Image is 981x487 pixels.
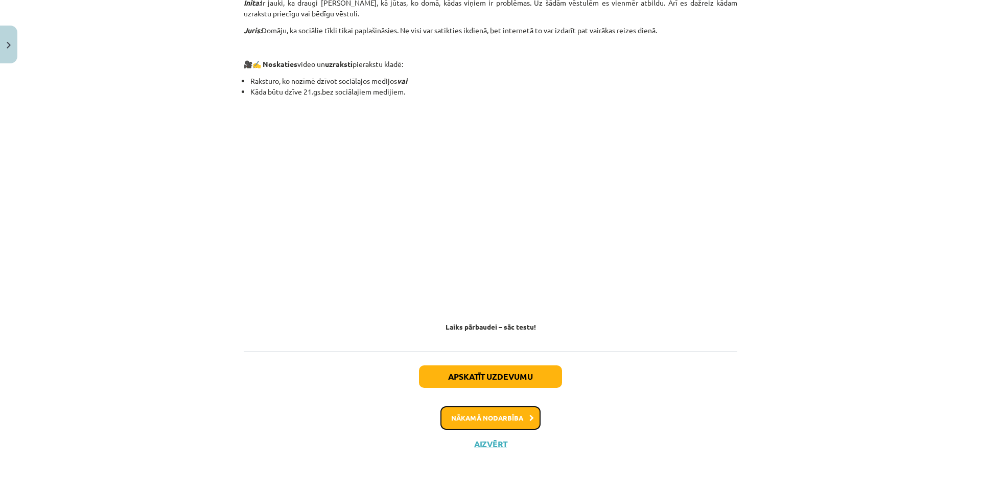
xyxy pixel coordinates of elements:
button: Nākamā nodarbība [440,406,541,430]
li: Raksturo, ko nozīmē dzīvot sociālajos medijos [250,76,737,86]
button: Apskatīt uzdevumu [419,365,562,388]
strong: uzraksti [325,59,353,68]
strong: ✍️ Noskaties [252,59,297,68]
strong: Laiks pārbaudei – sāc testu! [446,322,536,331]
img: icon-close-lesson-0947bae3869378f0d4975bcd49f059093ad1ed9edebbc8119c70593378902aed.svg [7,42,11,49]
p: 🎥 video un pierakstu kladē: [244,59,737,69]
li: Kāda būtu dzīve 21.gs.bez sociālajiem medijiem. [250,86,737,108]
strong: Juris: [244,26,262,35]
p: Domāju, ka sociālie tīkli tikai paplašināsies. Ne visi var satikties ikdienā, bet internetā to va... [244,25,737,36]
strong: vai [397,76,407,85]
button: Aizvērt [471,439,510,449]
